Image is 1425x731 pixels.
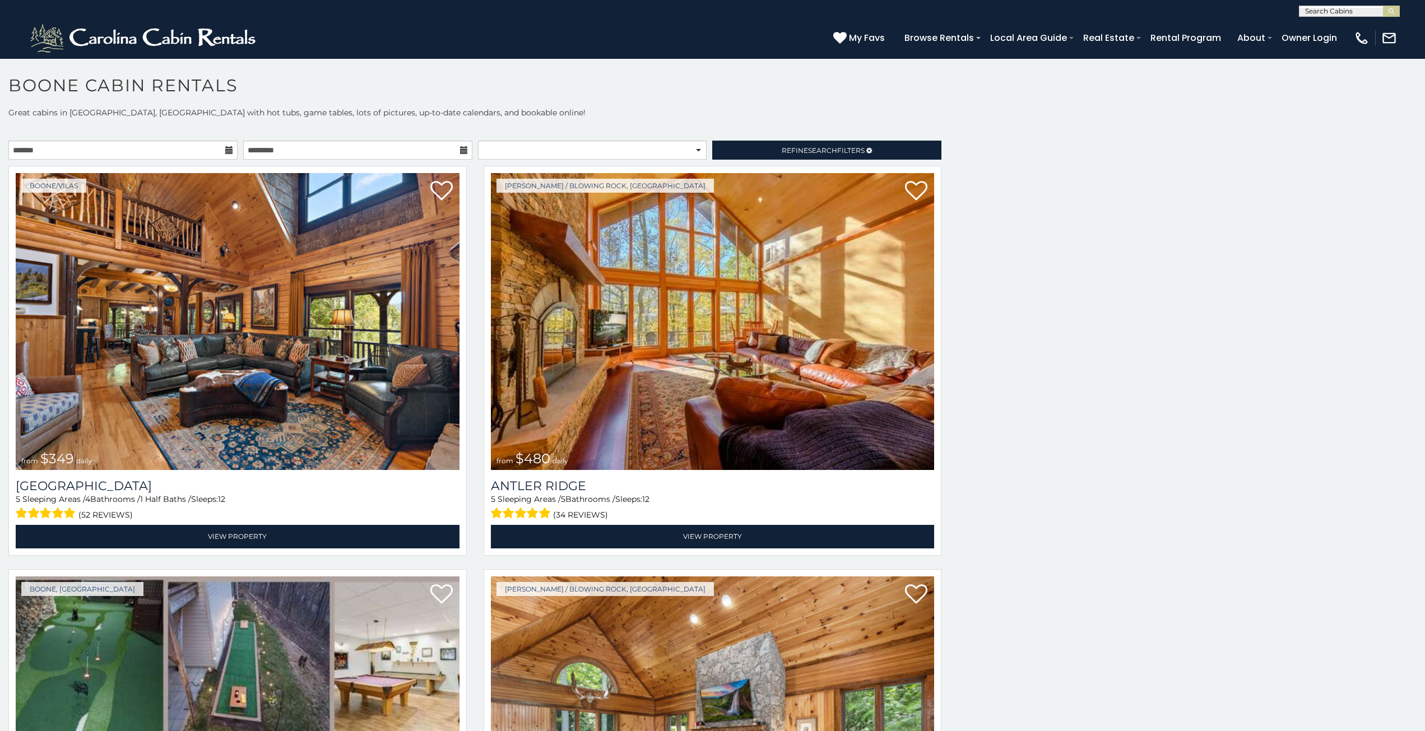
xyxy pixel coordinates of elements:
[1145,28,1227,48] a: Rental Program
[561,494,565,504] span: 5
[833,31,888,45] a: My Favs
[712,141,941,160] a: RefineSearchFilters
[553,507,608,522] span: (34 reviews)
[553,457,568,465] span: daily
[16,478,459,493] a: [GEOGRAPHIC_DATA]
[905,583,927,607] a: Add to favorites
[28,21,261,55] img: White-1-2.png
[782,146,865,155] span: Refine Filters
[491,478,935,493] a: Antler Ridge
[218,494,225,504] span: 12
[985,28,1073,48] a: Local Area Guide
[21,179,86,193] a: Boone/Vilas
[496,457,513,465] span: from
[491,494,495,504] span: 5
[1276,28,1343,48] a: Owner Login
[430,180,453,203] a: Add to favorites
[899,28,980,48] a: Browse Rentals
[491,173,935,470] a: from $480 daily
[1354,30,1370,46] img: phone-regular-white.png
[16,173,459,470] img: 1714398500_thumbnail.jpeg
[21,457,38,465] span: from
[491,173,935,470] img: 1714397585_thumbnail.jpeg
[16,478,459,493] h3: Diamond Creek Lodge
[430,583,453,607] a: Add to favorites
[85,494,90,504] span: 4
[16,173,459,470] a: from $349 daily
[496,179,714,193] a: [PERSON_NAME] / Blowing Rock, [GEOGRAPHIC_DATA]
[21,582,143,596] a: Boone, [GEOGRAPHIC_DATA]
[40,450,74,467] span: $349
[16,494,20,504] span: 5
[496,582,714,596] a: [PERSON_NAME] / Blowing Rock, [GEOGRAPHIC_DATA]
[905,180,927,203] a: Add to favorites
[76,457,92,465] span: daily
[16,525,459,548] a: View Property
[491,493,935,522] div: Sleeping Areas / Bathrooms / Sleeps:
[516,450,550,467] span: $480
[1232,28,1271,48] a: About
[1078,28,1140,48] a: Real Estate
[808,146,837,155] span: Search
[16,493,459,522] div: Sleeping Areas / Bathrooms / Sleeps:
[642,494,649,504] span: 12
[1381,30,1397,46] img: mail-regular-white.png
[491,525,935,548] a: View Property
[849,31,885,45] span: My Favs
[140,494,191,504] span: 1 Half Baths /
[78,507,133,522] span: (52 reviews)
